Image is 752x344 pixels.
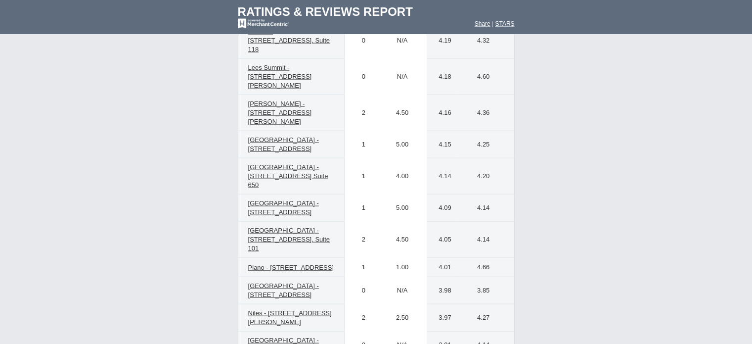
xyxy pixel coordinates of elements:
td: 4.14 [458,222,514,258]
span: [GEOGRAPHIC_DATA] - [STREET_ADDRESS] [248,136,319,152]
td: 4.25 [458,131,514,158]
a: [GEOGRAPHIC_DATA] - [STREET_ADDRESS]. Suite 101 [243,225,339,254]
span: [GEOGRAPHIC_DATA] - [STREET_ADDRESS] Suite 650 [248,163,328,189]
td: 4.50 [378,222,427,258]
td: 4.50 [378,95,427,131]
td: 4.32 [458,23,514,59]
td: 5.00 [378,195,427,222]
td: N/A [378,277,427,304]
td: 4.18 [427,59,458,95]
a: Share [475,20,490,27]
a: Wichita - [STREET_ADDRESS]. Suite 118 [243,26,339,55]
td: 4.00 [378,158,427,195]
a: Plano - [STREET_ADDRESS] [243,262,339,274]
span: [PERSON_NAME] - [STREET_ADDRESS][PERSON_NAME] [248,100,312,125]
td: 1 [344,131,378,158]
td: 2.50 [378,304,427,332]
td: 4.09 [427,195,458,222]
td: 4.05 [427,222,458,258]
td: 4.16 [427,95,458,131]
td: N/A [378,59,427,95]
td: 1 [344,158,378,195]
span: [GEOGRAPHIC_DATA] - [STREET_ADDRESS]. Suite 101 [248,227,330,252]
td: 4.01 [427,258,458,277]
td: 1 [344,258,378,277]
td: N/A [378,23,427,59]
td: 4.66 [458,258,514,277]
td: 3.97 [427,304,458,332]
span: [GEOGRAPHIC_DATA] - [STREET_ADDRESS] [248,282,319,298]
td: 4.14 [458,195,514,222]
td: 1.00 [378,258,427,277]
a: [PERSON_NAME] - [STREET_ADDRESS][PERSON_NAME] [243,98,339,128]
td: 1 [344,195,378,222]
td: 4.20 [458,158,514,195]
td: 2 [344,304,378,332]
td: 4.15 [427,131,458,158]
td: 4.60 [458,59,514,95]
a: STARS [495,20,514,27]
span: Niles - [STREET_ADDRESS][PERSON_NAME] [248,309,332,326]
td: 4.27 [458,304,514,332]
a: [GEOGRAPHIC_DATA] - [STREET_ADDRESS] Suite 650 [243,161,339,191]
span: Wichita - [STREET_ADDRESS]. Suite 118 [248,28,330,53]
td: 0 [344,23,378,59]
span: [GEOGRAPHIC_DATA] - [STREET_ADDRESS] [248,199,319,216]
td: 5.00 [378,131,427,158]
td: 0 [344,59,378,95]
td: 2 [344,222,378,258]
a: [GEOGRAPHIC_DATA] - [STREET_ADDRESS] [243,280,339,301]
span: Plano - [STREET_ADDRESS] [248,264,334,271]
td: 0 [344,277,378,304]
a: [GEOGRAPHIC_DATA] - [STREET_ADDRESS] [243,134,339,155]
td: 4.36 [458,95,514,131]
img: mc-powered-by-logo-white-103.png [238,19,289,29]
td: 3.98 [427,277,458,304]
a: Lees Summit - [STREET_ADDRESS][PERSON_NAME] [243,62,339,92]
td: 4.19 [427,23,458,59]
a: [GEOGRAPHIC_DATA] - [STREET_ADDRESS] [243,197,339,218]
a: Niles - [STREET_ADDRESS][PERSON_NAME] [243,307,339,328]
td: 3.85 [458,277,514,304]
span: Lees Summit - [STREET_ADDRESS][PERSON_NAME] [248,64,312,89]
span: | [492,20,493,27]
td: 2 [344,95,378,131]
td: 4.14 [427,158,458,195]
